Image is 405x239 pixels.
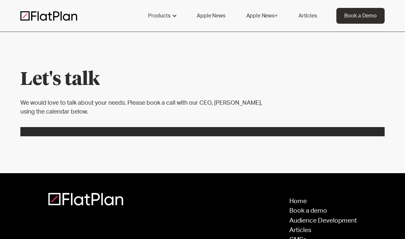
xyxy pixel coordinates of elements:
a: Apple News [189,8,233,24]
div: Book a Demo [344,12,377,20]
a: Book a demo [289,208,357,214]
div: Products [148,12,170,20]
h1: Let's talk [20,69,273,91]
p: We would love to talk about your needs. Please book a call with our CEO, [PERSON_NAME], using the... [20,99,273,117]
div: Products [140,8,184,24]
a: Articles [289,227,357,233]
a: Apple News+ [238,8,285,24]
a: Articles [291,8,325,24]
a: Home [289,198,357,204]
a: Audience Development [289,218,357,224]
a: Book a Demo [336,8,385,24]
